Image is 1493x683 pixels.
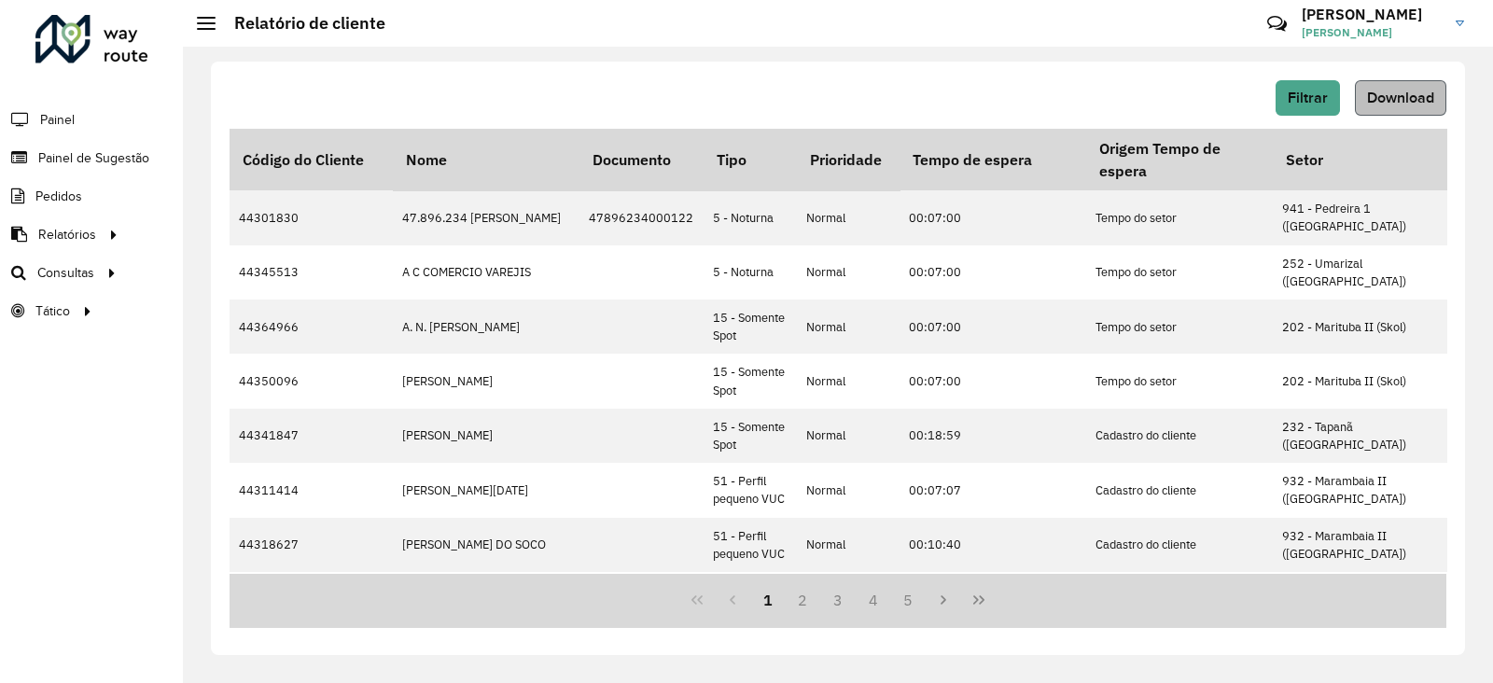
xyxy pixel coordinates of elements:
td: 51 - Perfil pequeno VUC [704,463,797,517]
td: Normal [797,354,900,408]
span: Relatórios [38,225,96,244]
td: 252 - Umarizal ([GEOGRAPHIC_DATA]) [1273,245,1459,300]
td: 932 - Marambaia II ([GEOGRAPHIC_DATA]) [1273,518,1459,572]
td: Normal [797,518,900,572]
td: 47.896.234 [PERSON_NAME] [393,190,579,244]
span: Painel de Sugestão [38,148,149,168]
td: 202 - Marituba II (Skol) [1273,300,1459,354]
td: 932 - Marambaia II ([GEOGRAPHIC_DATA]) [1273,463,1459,517]
span: Filtrar [1288,90,1328,105]
td: 00:07:07 [900,463,1086,517]
th: Setor [1273,129,1459,190]
button: 5 [891,582,927,618]
td: 15 - Somente Spot [704,354,797,408]
td: 44341847 [230,409,393,463]
td: 00:07:00 [900,300,1086,354]
td: Cadastro do cliente [1086,463,1273,517]
td: A. N. [PERSON_NAME] [393,300,579,354]
td: 15 - Somente Spot [704,409,797,463]
th: Código do Cliente [230,129,393,190]
h3: [PERSON_NAME] [1302,6,1442,23]
span: [PERSON_NAME] [1302,24,1442,41]
th: Tipo [704,129,797,190]
td: [PERSON_NAME] DA S [393,572,579,626]
td: Cadastro do cliente [1086,518,1273,572]
td: Tempo do setor [1086,300,1273,354]
td: [PERSON_NAME][DATE] [393,463,579,517]
td: 44301830 [230,190,393,244]
td: 00:10:40 [900,518,1086,572]
td: Normal [797,245,900,300]
span: Tático [35,301,70,321]
span: Pedidos [35,187,82,206]
td: [PERSON_NAME] DO SOCO [393,518,579,572]
button: 1 [750,582,786,618]
td: 5 - Noturna [704,190,797,244]
button: Last Page [961,582,997,618]
td: 932 - Marambaia II ([GEOGRAPHIC_DATA]) [1273,572,1459,626]
button: 3 [820,582,856,618]
td: 44311414 [230,463,393,517]
h2: Relatório de cliente [216,13,385,34]
td: 00:07:00 [900,245,1086,300]
td: 15 - Somente Spot [704,300,797,354]
button: 2 [785,582,820,618]
th: Documento [579,129,704,190]
td: 47896234000122 [579,190,704,244]
td: 44303004 [230,572,393,626]
span: Painel [40,110,75,130]
td: A C COMERCIO VAREJIS [393,245,579,300]
td: Tempo do setor [1086,245,1273,300]
td: 00:18:59 [900,409,1086,463]
td: Tempo do setor [1086,190,1273,244]
td: Normal [797,572,900,626]
td: 5 - Noturna [704,245,797,300]
td: Normal [797,463,900,517]
td: Cadastro do cliente [1086,572,1273,626]
button: Filtrar [1276,80,1340,116]
th: Prioridade [797,129,900,190]
td: 44364966 [230,300,393,354]
td: Tempo do setor [1086,354,1273,408]
td: 00:12:16 [900,572,1086,626]
a: Contato Rápido [1257,4,1297,44]
td: 51 - Perfil pequeno VUC [704,518,797,572]
td: 44345513 [230,245,393,300]
th: Origem Tempo de espera [1086,129,1273,190]
td: 00:07:00 [900,190,1086,244]
td: 232 - Tapanã ([GEOGRAPHIC_DATA]) [1273,409,1459,463]
td: Cadastro do cliente [1086,409,1273,463]
td: Normal [797,190,900,244]
td: [PERSON_NAME] [393,409,579,463]
td: Normal [797,409,900,463]
td: 44318627 [230,518,393,572]
button: Next Page [926,582,961,618]
button: Download [1355,80,1446,116]
th: Nome [393,129,579,190]
td: [PERSON_NAME] [393,354,579,408]
td: 941 - Pedreira 1 ([GEOGRAPHIC_DATA]) [1273,190,1459,244]
td: 00:07:00 [900,354,1086,408]
td: Normal [797,300,900,354]
td: 202 - Marituba II (Skol) [1273,354,1459,408]
th: Tempo de espera [900,129,1086,190]
span: Consultas [37,263,94,283]
span: Download [1367,90,1434,105]
td: 51 - Perfil pequeno VUC [704,572,797,626]
button: 4 [856,582,891,618]
td: 44350096 [230,354,393,408]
